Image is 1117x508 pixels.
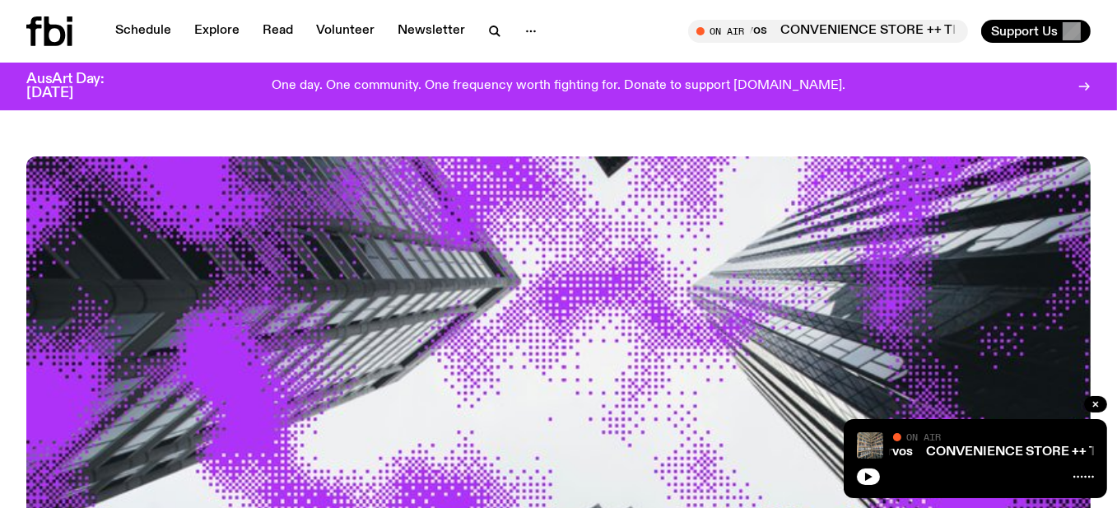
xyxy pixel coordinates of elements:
p: One day. One community. One frequency worth fighting for. Donate to support [DOMAIN_NAME]. [272,79,845,94]
a: Volunteer [306,20,384,43]
img: A corner shot of the fbi music library [857,432,883,459]
a: Read [253,20,303,43]
span: On Air [906,431,941,442]
button: Support Us [981,20,1091,43]
span: Support Us [991,24,1058,39]
a: Newsletter [388,20,475,43]
a: Schedule [105,20,181,43]
a: Explore [184,20,249,43]
h3: AusArt Day: [DATE] [26,72,132,100]
button: On AirCONVENIENCE STORE ++ THE RIONS x [DATE] ArvosCONVENIENCE STORE ++ THE RIONS x [DATE] Arvos [688,20,968,43]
